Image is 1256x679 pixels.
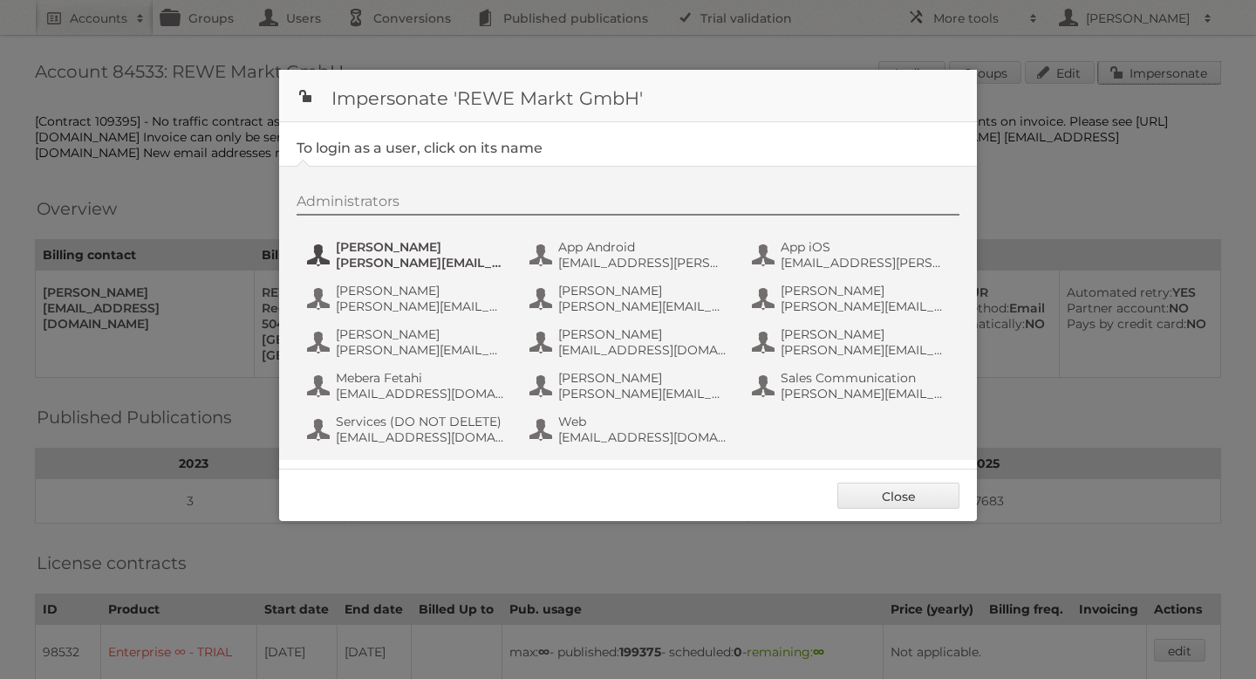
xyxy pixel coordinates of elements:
span: Sales Communication [781,370,950,386]
button: App Android [EMAIL_ADDRESS][PERSON_NAME][DOMAIN_NAME] [528,237,733,272]
span: [PERSON_NAME] [558,326,727,342]
button: [PERSON_NAME] [PERSON_NAME][EMAIL_ADDRESS][PERSON_NAME][DOMAIN_NAME] [305,237,510,272]
span: Services (DO NOT DELETE) [336,414,505,429]
span: [EMAIL_ADDRESS][DOMAIN_NAME] [336,386,505,401]
h1: Impersonate 'REWE Markt GmbH' [279,70,977,122]
button: [PERSON_NAME] [PERSON_NAME][EMAIL_ADDRESS][DOMAIN_NAME] [528,368,733,403]
span: Web [558,414,727,429]
button: [PERSON_NAME] [PERSON_NAME][EMAIL_ADDRESS][PERSON_NAME][DOMAIN_NAME] [750,281,955,316]
button: [PERSON_NAME] [PERSON_NAME][EMAIL_ADDRESS][DOMAIN_NAME] [305,325,510,360]
span: Mebera Fetahi [336,370,505,386]
button: [PERSON_NAME] [EMAIL_ADDRESS][DOMAIN_NAME] [528,325,733,360]
span: [PERSON_NAME][EMAIL_ADDRESS][PERSON_NAME][DOMAIN_NAME] [781,298,950,314]
a: Close [837,483,959,509]
span: [PERSON_NAME] [336,326,505,342]
div: Administrators [297,193,959,216]
span: [PERSON_NAME] [558,283,727,298]
button: Web [EMAIL_ADDRESS][DOMAIN_NAME] [528,412,733,447]
span: App Android [558,239,727,255]
span: [PERSON_NAME][EMAIL_ADDRESS][PERSON_NAME][DOMAIN_NAME] [558,298,727,314]
span: [PERSON_NAME] [781,326,950,342]
legend: To login as a user, click on its name [297,140,543,156]
span: [PERSON_NAME][EMAIL_ADDRESS][PERSON_NAME][DOMAIN_NAME] [781,342,950,358]
span: [PERSON_NAME][EMAIL_ADDRESS][DOMAIN_NAME] [336,342,505,358]
span: [EMAIL_ADDRESS][PERSON_NAME][DOMAIN_NAME] [781,255,950,271]
span: [PERSON_NAME] [781,283,950,298]
span: [PERSON_NAME] [336,283,505,298]
span: [PERSON_NAME][EMAIL_ADDRESS][PERSON_NAME][DOMAIN_NAME] [336,255,505,271]
span: [EMAIL_ADDRESS][DOMAIN_NAME] [558,429,727,445]
span: [PERSON_NAME] [336,239,505,255]
span: [PERSON_NAME] [558,370,727,386]
button: Mebera Fetahi [EMAIL_ADDRESS][DOMAIN_NAME] [305,368,510,403]
span: [PERSON_NAME][EMAIL_ADDRESS][PERSON_NAME][DOMAIN_NAME] [336,298,505,314]
button: [PERSON_NAME] [PERSON_NAME][EMAIL_ADDRESS][PERSON_NAME][DOMAIN_NAME] [305,281,510,316]
span: [EMAIL_ADDRESS][DOMAIN_NAME] [558,342,727,358]
button: [PERSON_NAME] [PERSON_NAME][EMAIL_ADDRESS][PERSON_NAME][DOMAIN_NAME] [528,281,733,316]
span: App iOS [781,239,950,255]
button: App iOS [EMAIL_ADDRESS][PERSON_NAME][DOMAIN_NAME] [750,237,955,272]
span: [PERSON_NAME][EMAIL_ADDRESS][PERSON_NAME][DOMAIN_NAME] [781,386,950,401]
button: [PERSON_NAME] [PERSON_NAME][EMAIL_ADDRESS][PERSON_NAME][DOMAIN_NAME] [750,325,955,360]
span: [EMAIL_ADDRESS][DOMAIN_NAME] [336,429,505,445]
span: [PERSON_NAME][EMAIL_ADDRESS][DOMAIN_NAME] [558,386,727,401]
span: [EMAIL_ADDRESS][PERSON_NAME][DOMAIN_NAME] [558,255,727,271]
button: Sales Communication [PERSON_NAME][EMAIL_ADDRESS][PERSON_NAME][DOMAIN_NAME] [750,368,955,403]
button: Services (DO NOT DELETE) [EMAIL_ADDRESS][DOMAIN_NAME] [305,412,510,447]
